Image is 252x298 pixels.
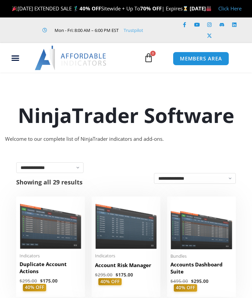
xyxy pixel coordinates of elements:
[191,278,194,284] span: $
[116,272,133,278] bdi: 175.00
[95,272,98,278] span: $
[3,52,28,65] div: Menu Toggle
[173,52,229,66] a: MEMBERS AREA
[35,46,107,70] img: LogoAI | Affordable Indicators – NinjaTrader
[170,200,232,249] img: Accounts Dashboard Suite
[154,173,236,184] select: Shop order
[116,272,118,278] span: $
[5,134,247,144] div: Welcome to our complete list of NinjaTrader indicators and add-ons.
[174,284,197,292] span: 40% OFF
[190,5,212,12] strong: [DATE]
[150,51,156,56] span: 0
[218,5,242,12] a: Click Here
[95,253,157,259] span: Indicators
[170,261,232,275] h2: Accounts Dashboard Suite
[10,5,190,12] span: [DATE] EXTENDED SALE 🏌️‍♂️ Sitewide + Up To | Expires
[20,253,82,259] span: Indicators
[170,253,232,259] span: Bundles
[20,261,82,278] a: Duplicate Account Actions
[12,6,17,11] img: 🎉
[40,278,43,284] span: $
[95,262,157,269] h2: Account Risk Manager
[16,179,83,185] p: Showing all 29 results
[98,278,122,286] span: 40% OFF
[183,6,188,11] img: ⌛
[180,56,222,61] span: MEMBERS AREA
[20,278,22,284] span: $
[53,26,119,34] span: Mon - Fri: 8:00 AM – 6:00 PM EST
[80,5,101,12] strong: 40% OFF
[95,200,157,249] img: Account Risk Manager
[20,261,82,275] h2: Duplicate Account Actions
[134,48,163,68] a: 0
[206,6,211,11] img: 🏭
[5,101,247,129] h1: NinjaTrader Software
[20,200,82,249] img: Duplicate Account Actions
[20,278,37,284] bdi: 295.00
[40,278,58,284] bdi: 175.00
[170,278,173,284] span: $
[191,278,209,284] bdi: 295.00
[124,26,143,34] a: Trustpilot
[23,284,46,291] span: 40% OFF
[95,262,157,272] a: Account Risk Manager
[170,261,232,279] a: Accounts Dashboard Suite
[95,272,113,278] bdi: 295.00
[170,278,188,284] bdi: 495.00
[140,5,162,12] strong: 70% OFF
